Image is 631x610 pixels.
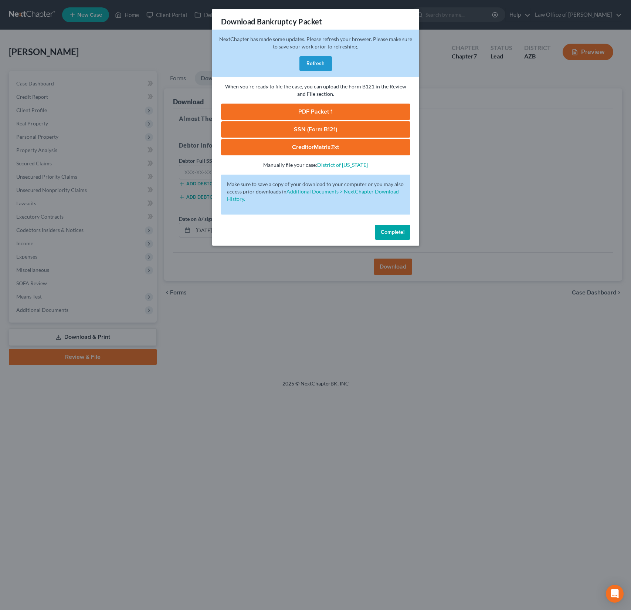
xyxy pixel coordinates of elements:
[227,181,404,203] p: Make sure to save a copy of your download to your computer or you may also access prior downloads in
[221,121,410,138] a: SSN (Form B121)
[381,229,404,235] span: Complete!
[375,225,410,240] button: Complete!
[299,56,332,71] button: Refresh
[221,16,322,27] h3: Download Bankruptcy Packet
[227,188,399,202] a: Additional Documents > NextChapter Download History.
[221,139,410,155] a: CreditorMatrix.txt
[317,162,368,168] a: District of [US_STATE]
[221,83,410,98] p: When you're ready to file the case, you can upload the Form B121 in the Review and File section.
[606,585,624,603] div: Open Intercom Messenger
[221,104,410,120] a: PDF Packet 1
[219,36,412,50] span: NextChapter has made some updates. Please refresh your browser. Please make sure to save your wor...
[221,161,410,169] p: Manually file your case:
